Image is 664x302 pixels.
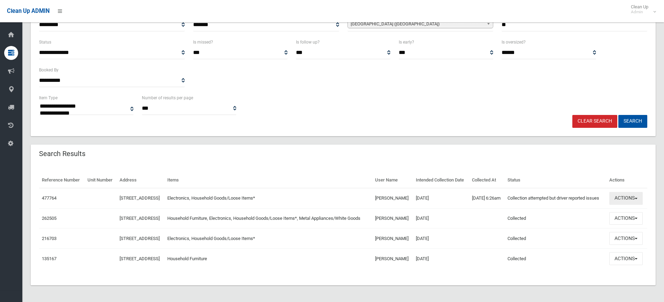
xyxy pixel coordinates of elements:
[413,188,469,208] td: [DATE]
[609,252,643,265] button: Actions
[39,66,59,74] label: Booked By
[606,172,647,188] th: Actions
[627,4,655,15] span: Clean Up
[85,172,117,188] th: Unit Number
[42,195,56,201] a: 477764
[39,172,85,188] th: Reference Number
[372,229,413,249] td: [PERSON_NAME]
[413,172,469,188] th: Intended Collection Date
[372,172,413,188] th: User Name
[117,172,165,188] th: Address
[505,188,606,208] td: Collection attempted but driver reported issues
[42,256,56,261] a: 135167
[42,236,56,241] a: 216703
[372,208,413,229] td: [PERSON_NAME]
[505,208,606,229] td: Collected
[572,115,617,128] a: Clear Search
[7,8,49,14] span: Clean Up ADMIN
[120,256,160,261] a: [STREET_ADDRESS]
[399,38,414,46] label: Is early?
[31,147,94,161] header: Search Results
[469,172,505,188] th: Collected At
[165,249,372,269] td: Household Furniture
[165,208,372,229] td: Household Furniture, Electronics, Household Goods/Loose Items*, Metal Appliances/White Goods
[142,94,193,102] label: Number of results per page
[351,20,484,28] span: [GEOGRAPHIC_DATA] ([GEOGRAPHIC_DATA])
[505,172,606,188] th: Status
[120,195,160,201] a: [STREET_ADDRESS]
[165,172,372,188] th: Items
[609,192,643,205] button: Actions
[609,232,643,245] button: Actions
[372,188,413,208] td: [PERSON_NAME]
[631,9,648,15] small: Admin
[39,94,58,102] label: Item Type
[120,236,160,241] a: [STREET_ADDRESS]
[618,115,647,128] button: Search
[372,249,413,269] td: [PERSON_NAME]
[469,188,505,208] td: [DATE] 6:26am
[502,38,526,46] label: Is oversized?
[413,229,469,249] td: [DATE]
[193,38,213,46] label: Is missed?
[296,38,320,46] label: Is follow up?
[505,249,606,269] td: Collected
[165,188,372,208] td: Electronics, Household Goods/Loose Items*
[165,229,372,249] td: Electronics, Household Goods/Loose Items*
[413,249,469,269] td: [DATE]
[505,229,606,249] td: Collected
[609,212,643,225] button: Actions
[42,216,56,221] a: 262505
[120,216,160,221] a: [STREET_ADDRESS]
[39,38,51,46] label: Status
[413,208,469,229] td: [DATE]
